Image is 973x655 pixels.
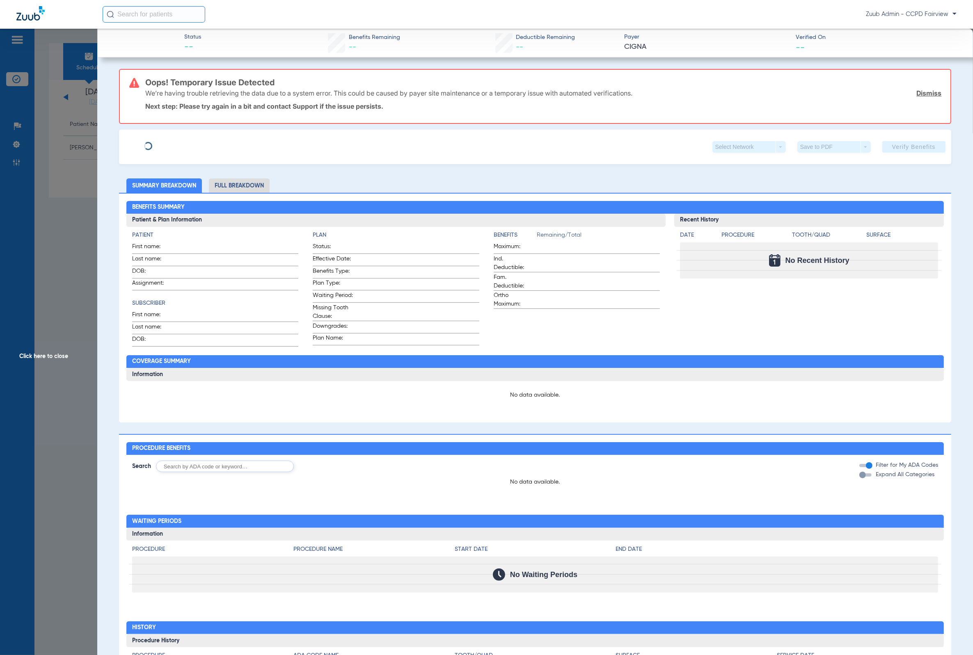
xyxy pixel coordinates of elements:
[493,568,505,581] img: Calendar
[132,279,172,290] span: Assignment:
[792,231,864,240] h4: Tooth/Quad
[516,43,523,51] span: --
[917,89,942,97] a: Dismiss
[932,616,973,655] iframe: Chat Widget
[494,231,537,240] h4: Benefits
[132,335,172,346] span: DOB:
[126,201,944,214] h2: Benefits Summary
[624,33,788,41] span: Payer
[107,11,114,18] img: Search Icon
[293,545,455,557] app-breakdown-title: Procedure Name
[516,33,575,42] span: Deductible Remaining
[126,178,202,193] li: Summary Breakdown
[874,461,938,470] label: Filter for My ADA Codes
[129,78,139,88] img: error-icon
[494,231,537,242] app-breakdown-title: Benefits
[16,6,45,21] img: Zuub Logo
[184,33,201,41] span: Status
[126,442,944,455] h2: Procedure Benefits
[132,231,298,240] h4: Patient
[313,291,353,302] span: Waiting Period:
[132,242,172,253] span: First name:
[494,242,534,253] span: Maximum:
[132,545,293,557] app-breakdown-title: Procedure
[494,273,534,290] span: Fam. Deductible:
[103,6,205,23] input: Search for patients
[876,472,934,477] span: Expand All Categories
[313,267,353,278] span: Benefits Type:
[680,231,714,240] h4: Date
[616,545,938,557] app-breakdown-title: End Date
[680,231,714,242] app-breakdown-title: Date
[313,242,353,253] span: Status:
[721,231,789,240] h4: Procedure
[209,178,270,193] li: Full Breakdown
[537,231,660,242] span: Remaining/Total
[132,545,293,554] h4: Procedure
[156,461,294,472] input: Search by ADA code or keyword…
[866,231,938,242] app-breakdown-title: Surface
[796,43,805,51] span: --
[866,231,938,240] h4: Surface
[792,231,864,242] app-breakdown-title: Tooth/Quad
[132,323,172,334] span: Last name:
[132,462,151,470] span: Search
[455,545,616,554] h4: Start Date
[313,334,353,345] span: Plan Name:
[126,368,944,381] h3: Information
[494,291,534,308] span: Ortho Maximum:
[785,256,849,265] span: No Recent History
[866,10,957,18] span: Zuub Admin - CCPD Fairview
[796,33,960,42] span: Verified On
[126,528,944,541] h3: Information
[132,391,938,399] p: No data available.
[132,299,298,308] h4: Subscriber
[145,89,632,97] p: We’re having trouble retrieving the data due to a system error. This could be caused by payer sit...
[126,621,944,634] h2: History
[313,322,353,333] span: Downgrades:
[313,304,353,321] span: Missing Tooth Clause:
[510,571,577,579] span: No Waiting Periods
[349,33,400,42] span: Benefits Remaining
[313,279,353,290] span: Plan Type:
[132,255,172,266] span: Last name:
[624,42,788,52] span: CIGNA
[132,267,172,278] span: DOB:
[293,545,455,554] h4: Procedure Name
[126,515,944,528] h2: Waiting Periods
[126,634,944,647] h3: Procedure History
[721,231,789,242] app-breakdown-title: Procedure
[313,231,479,240] h4: Plan
[126,355,944,368] h2: Coverage Summary
[455,545,616,557] app-breakdown-title: Start Date
[126,214,666,227] h3: Patient & Plan Information
[349,43,356,51] span: --
[145,102,941,110] p: Next step: Please try again in a bit and contact Support if the issue persists.
[184,42,201,53] span: --
[132,310,172,322] span: First name:
[769,254,781,267] img: Calendar
[494,255,534,272] span: Ind. Deductible:
[126,478,944,486] p: No data available.
[313,255,353,266] span: Effective Date:
[616,545,938,554] h4: End Date
[145,78,941,87] h3: Oops! Temporary Issue Detected
[674,214,944,227] h3: Recent History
